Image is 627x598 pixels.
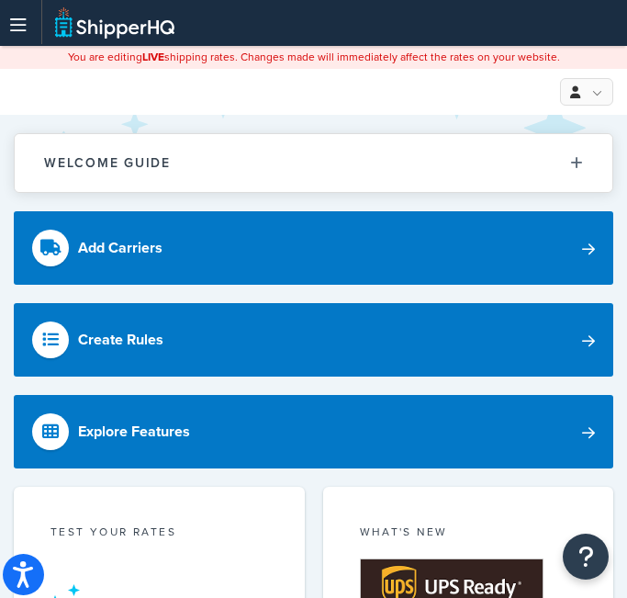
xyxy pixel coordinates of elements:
div: What's New [360,524,577,545]
div: Add Carriers [78,235,162,261]
a: Add Carriers [14,211,613,285]
b: LIVE [142,49,164,65]
a: Explore Features [14,395,613,468]
div: Explore Features [78,419,190,445]
h2: Welcome Guide [44,156,171,170]
button: Welcome Guide [15,134,612,192]
a: Create Rules [14,303,613,377]
div: Create Rules [78,327,163,353]
div: Test your rates [50,524,268,545]
button: Open Resource Center [563,534,609,580]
